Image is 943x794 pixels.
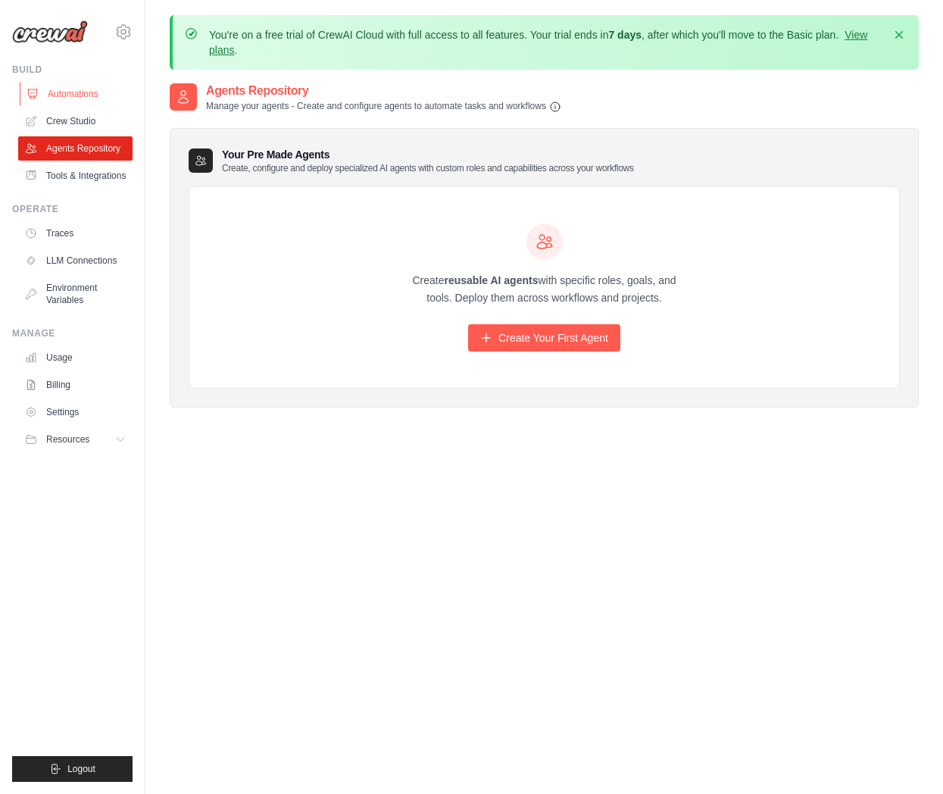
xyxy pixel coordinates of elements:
strong: reusable AI agents [444,274,538,286]
p: Manage your agents - Create and configure agents to automate tasks and workflows [206,100,561,113]
div: Operate [12,203,133,215]
a: Create Your First Agent [468,324,620,352]
button: Logout [12,756,133,782]
div: Build [12,64,133,76]
p: Create with specific roles, goals, and tools. Deploy them across workflows and projects. [399,272,690,307]
p: You're on a free trial of CrewAI Cloud with full access to all features. Your trial ends in , aft... [209,27,882,58]
h2: Agents Repository [206,82,561,100]
a: LLM Connections [18,249,133,273]
span: Resources [46,433,89,445]
p: Create, configure and deploy specialized AI agents with custom roles and capabilities across your... [222,162,634,174]
img: Logo [12,20,88,43]
a: Billing [18,373,133,397]
strong: 7 days [608,29,642,41]
a: Agents Repository [18,136,133,161]
a: Tools & Integrations [18,164,133,188]
a: Environment Variables [18,276,133,312]
a: Traces [18,221,133,245]
h3: Your Pre Made Agents [222,147,634,174]
a: Automations [20,82,134,106]
div: Manage [12,327,133,339]
a: Usage [18,345,133,370]
span: Logout [67,763,95,775]
a: Crew Studio [18,109,133,133]
a: Settings [18,400,133,424]
button: Resources [18,427,133,452]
